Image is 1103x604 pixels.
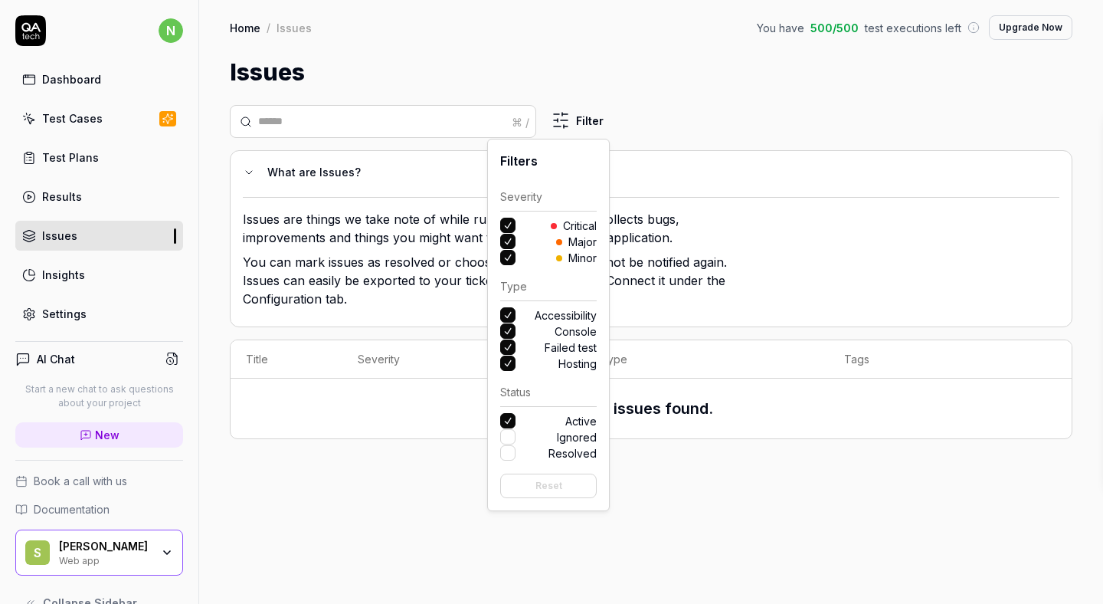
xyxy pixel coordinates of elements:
[500,278,527,294] div: Type
[500,307,515,323] button: Accessibility
[555,323,597,340] div: Console
[500,356,515,371] button: Hosting
[500,474,597,498] button: Reset
[565,413,597,429] div: Active
[500,189,542,205] div: Severity
[487,139,610,511] div: Filter
[500,323,515,339] button: Console
[545,340,597,356] div: Failed test
[500,384,531,400] div: Status
[500,250,515,265] button: Minor
[500,234,515,249] button: Major
[500,413,515,428] button: Active
[556,234,597,250] div: Major
[535,307,597,323] div: Accessibility
[556,250,597,266] div: Minor
[500,445,515,461] button: Resolved
[500,218,515,233] button: Critical
[558,356,597,372] div: Hosting
[500,340,515,355] button: Failed test
[551,218,597,234] div: Critical
[548,445,597,461] div: Resolved
[500,152,597,170] h2: Filters
[557,429,597,445] div: Ignored
[500,429,515,445] button: Ignored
